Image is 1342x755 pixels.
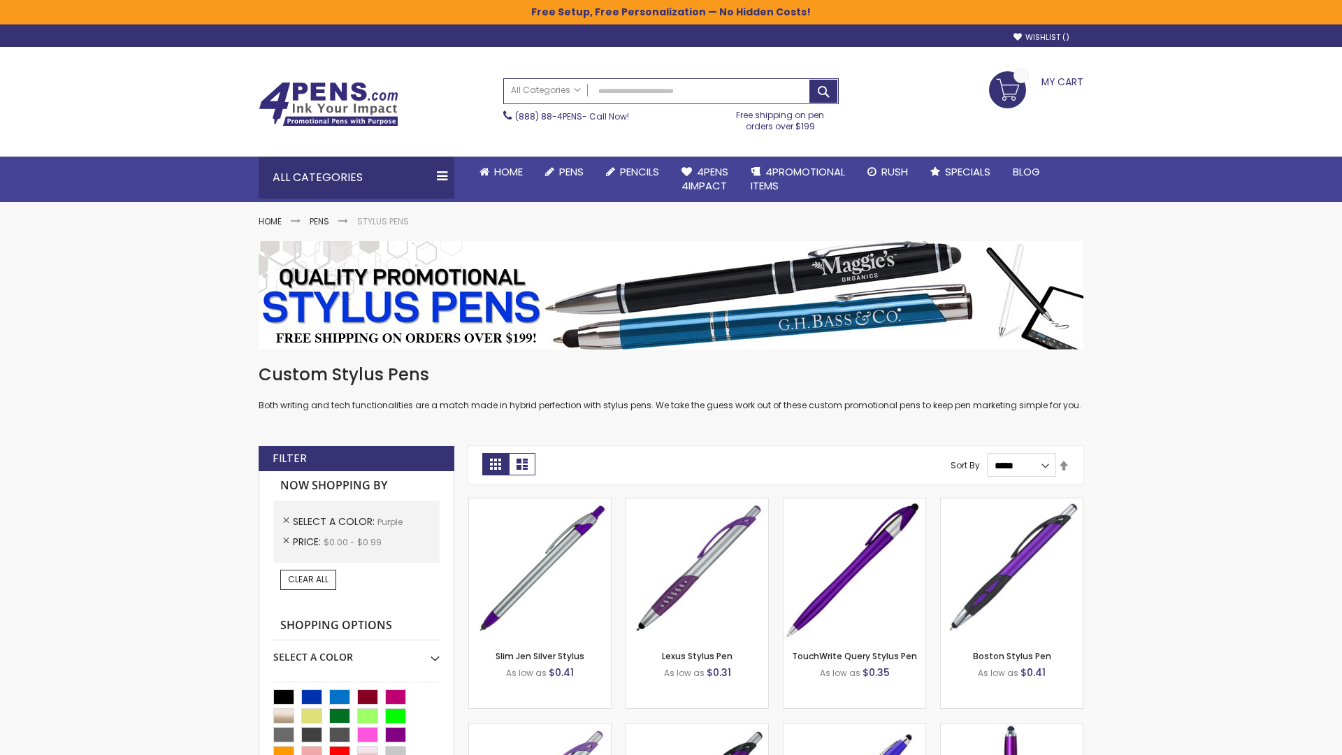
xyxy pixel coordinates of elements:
[468,157,534,187] a: Home
[626,498,768,510] a: Lexus Stylus Pen-Purple
[919,157,1002,187] a: Specials
[482,453,509,475] strong: Grid
[707,666,731,679] span: $0.31
[534,157,595,187] a: Pens
[945,164,990,179] span: Specials
[626,723,768,735] a: Lexus Metallic Stylus Pen-Purple
[273,471,440,501] strong: Now Shopping by
[681,164,728,193] span: 4Pens 4impact
[506,667,547,679] span: As low as
[951,459,980,471] label: Sort By
[280,570,336,589] a: Clear All
[784,723,925,735] a: Sierra Stylus Twist Pen-Purple
[469,498,611,510] a: Slim Jen Silver Stylus-Purple
[469,498,611,640] img: Slim Jen Silver Stylus-Purple
[784,498,925,510] a: TouchWrite Query Stylus Pen-Purple
[792,650,917,662] a: TouchWrite Query Stylus Pen
[722,104,839,132] div: Free shipping on pen orders over $199
[664,667,705,679] span: As low as
[259,157,454,199] div: All Categories
[273,640,440,664] div: Select A Color
[978,667,1018,679] span: As low as
[820,667,860,679] span: As low as
[504,79,588,102] a: All Categories
[856,157,919,187] a: Rush
[863,666,890,679] span: $0.35
[259,364,1083,386] h1: Custom Stylus Pens
[620,164,659,179] span: Pencils
[310,215,329,227] a: Pens
[288,573,329,585] span: Clear All
[549,666,574,679] span: $0.41
[1020,666,1046,679] span: $0.41
[494,164,523,179] span: Home
[469,723,611,735] a: Boston Silver Stylus Pen-Purple
[377,516,403,528] span: Purple
[973,650,1051,662] a: Boston Stylus Pen
[626,498,768,640] img: Lexus Stylus Pen-Purple
[670,157,739,202] a: 4Pens4impact
[1013,32,1069,43] a: Wishlist
[881,164,908,179] span: Rush
[515,110,582,122] a: (888) 88-4PENS
[751,164,845,193] span: 4PROMOTIONAL ITEMS
[357,215,409,227] strong: Stylus Pens
[259,364,1083,412] div: Both writing and tech functionalities are a match made in hybrid perfection with stylus pens. We ...
[496,650,584,662] a: Slim Jen Silver Stylus
[293,515,377,528] span: Select A Color
[662,650,733,662] a: Lexus Stylus Pen
[293,535,324,549] span: Price
[259,241,1083,350] img: Stylus Pens
[273,611,440,641] strong: Shopping Options
[941,723,1083,735] a: TouchWrite Command Stylus Pen-Purple
[941,498,1083,510] a: Boston Stylus Pen-Purple
[273,451,307,466] strong: Filter
[1002,157,1051,187] a: Blog
[559,164,584,179] span: Pens
[515,110,629,122] span: - Call Now!
[739,157,856,202] a: 4PROMOTIONALITEMS
[259,82,398,127] img: 4Pens Custom Pens and Promotional Products
[259,215,282,227] a: Home
[511,85,581,96] span: All Categories
[1013,164,1040,179] span: Blog
[595,157,670,187] a: Pencils
[941,498,1083,640] img: Boston Stylus Pen-Purple
[784,498,925,640] img: TouchWrite Query Stylus Pen-Purple
[324,536,382,548] span: $0.00 - $0.99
